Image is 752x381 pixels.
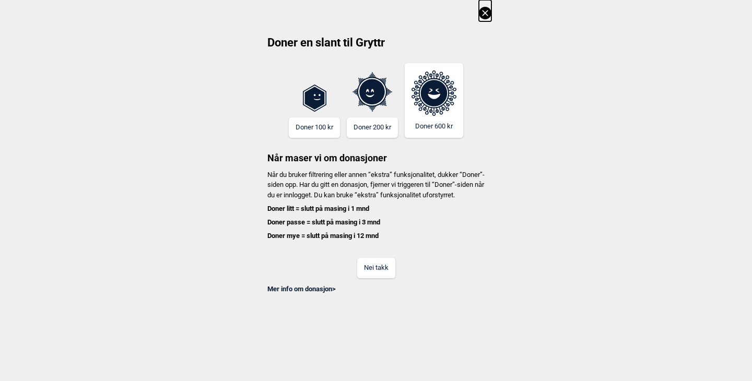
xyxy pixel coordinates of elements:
a: Mer info om donasjon> [267,285,336,293]
b: Doner passe = slutt på masing i 3 mnd [267,218,380,226]
button: Doner 200 kr [347,117,398,138]
b: Doner mye = slutt på masing i 12 mnd [267,232,379,240]
button: Doner 600 kr [405,63,463,138]
h3: Når maser vi om donasjoner [261,138,491,164]
p: Når du bruker filtrering eller annen “ekstra” funksjonalitet, dukker “Doner”-siden opp. Har du gi... [261,170,491,241]
h2: Doner en slant til Gryttr [261,35,491,58]
button: Nei takk [357,258,395,278]
button: Doner 100 kr [289,117,340,138]
b: Doner litt = slutt på masing i 1 mnd [267,205,369,212]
